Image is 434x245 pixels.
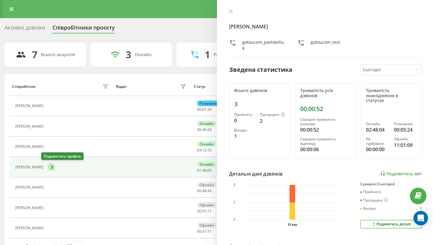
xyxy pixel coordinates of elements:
[288,223,297,226] text: 19 вер
[197,208,201,214] span: 00
[202,208,206,214] span: 31
[15,165,45,169] div: [PERSON_NAME]
[15,124,45,129] div: [PERSON_NAME]
[300,146,351,153] div: 00:00:06
[300,117,351,126] div: Середня тривалість розмови
[394,142,417,149] div: 11:01:09
[202,107,206,112] span: 01
[311,39,340,51] div: gotoucom_test
[207,208,212,214] span: 11
[197,121,216,126] div: Онлайн
[197,222,216,228] div: Офлайн
[202,188,206,193] span: 48
[197,148,212,152] div: : :
[229,65,292,74] div: Зведена статистика
[197,229,212,234] div: : :
[207,168,212,173] span: 05
[197,168,212,173] div: : :
[234,113,255,117] div: Прийнято
[234,117,255,124] div: 0
[197,107,212,112] div: : :
[234,132,255,140] div: 1
[197,141,216,147] div: Онлайн
[234,201,235,204] text: 1
[371,222,411,227] div: Подивитись деталі
[197,100,221,106] div: Розмовляє
[202,148,206,153] span: 12
[207,188,212,193] span: 43
[234,218,235,221] text: 0
[135,52,152,57] div: Онлайн
[366,137,389,146] div: Не турбувати
[300,105,351,113] div: 00:00:52
[420,206,422,211] div: 1
[394,126,417,133] div: 00:05:24
[205,49,210,60] div: 1
[202,127,206,132] span: 49
[194,84,206,89] div: Статус
[15,145,45,149] div: [PERSON_NAME]
[360,206,376,211] div: Вихідні
[41,152,83,160] div: Подивитись профіль
[234,88,285,93] div: Всього дзвінків
[360,220,422,228] button: Подивитись деталі
[41,52,75,57] div: Всього акаунтів
[197,168,201,173] span: 01
[229,170,283,177] div: Детальні дані дзвінків
[15,226,45,230] div: [PERSON_NAME]
[229,23,422,30] h4: [PERSON_NAME]
[260,113,285,117] div: Пропущені
[214,52,243,57] div: Розмовляють
[394,137,417,141] div: Офлайн
[234,100,285,108] div: 3
[12,84,36,89] div: Співробітник
[300,126,351,133] div: 00:00:52
[300,137,351,146] div: Середня тривалість відповіді
[207,148,212,153] span: 10
[380,171,422,176] a: Подивитись звіт
[32,49,37,60] div: 7
[15,104,45,108] div: [PERSON_NAME]
[202,168,206,173] span: 38
[207,107,212,112] span: 29
[197,127,201,132] span: 06
[360,182,422,186] div: Сумарно (Сьогодні)
[197,107,201,112] span: 00
[234,183,235,186] text: 2
[197,148,201,153] span: 04
[197,128,212,132] div: : :
[234,128,255,132] div: Вихідні
[207,127,212,132] span: 23
[197,182,216,188] div: Офлайн
[126,49,131,60] div: 3
[197,209,212,213] div: : :
[15,206,45,210] div: [PERSON_NAME]
[207,229,212,234] span: 11
[366,146,389,153] div: 00:00:00
[197,229,201,234] span: 00
[394,122,417,126] div: Розмовляє
[5,24,45,34] div: Активні дзвінки
[197,202,216,208] div: Офлайн
[360,198,388,203] div: Пропущені
[366,88,417,103] div: Тривалість знаходження в статусах
[360,190,381,194] div: Прийнято
[366,122,389,126] div: Онлайн
[366,126,389,133] div: 02:48:04
[116,84,127,89] div: Відділ
[414,211,428,225] div: Open Intercom Messenger
[260,117,285,125] div: 2
[300,88,351,98] div: Тривалість усіх дзвінків
[52,24,115,34] div: Співробітники проєкту
[15,185,45,189] div: [PERSON_NAME]
[197,189,212,193] div: : :
[202,229,206,234] span: 31
[242,39,285,51] div: gotoucom_pavloteliuk
[197,161,216,167] div: Онлайн
[197,188,201,193] span: 06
